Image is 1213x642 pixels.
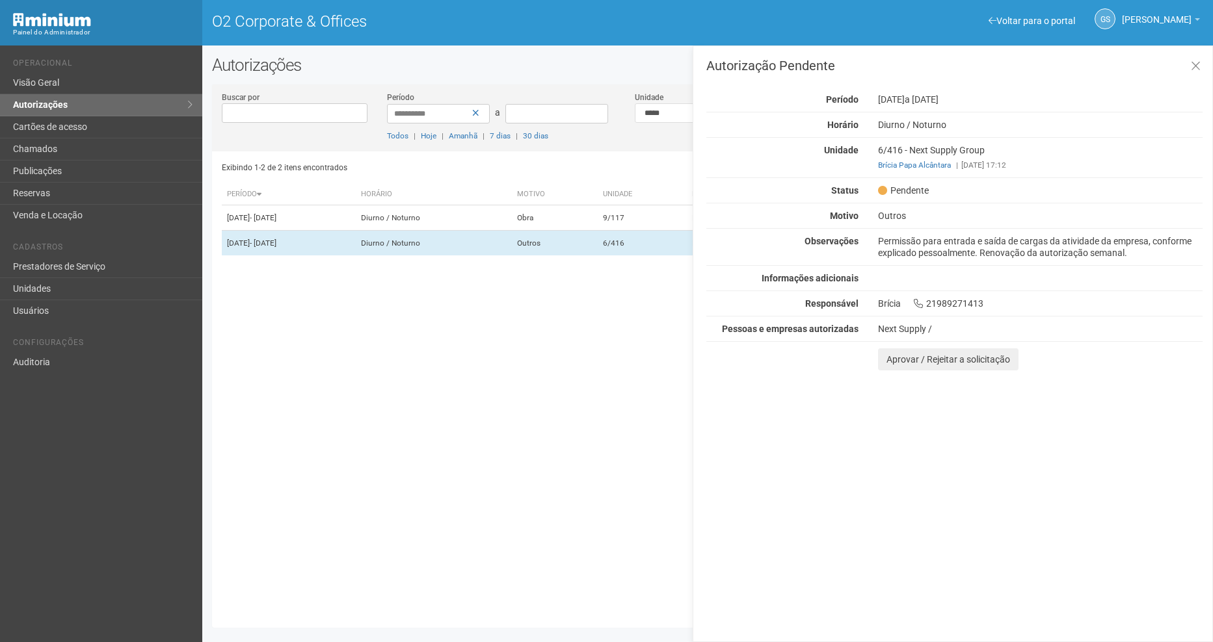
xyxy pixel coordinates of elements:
span: - [DATE] [250,213,276,222]
span: | [516,131,518,140]
div: Exibindo 1-2 de 2 itens encontrados [222,158,704,177]
a: Amanhã [449,131,477,140]
li: Configurações [13,338,193,352]
strong: Período [826,94,859,105]
td: 9/117 [598,205,687,231]
td: BANCO ITAU [687,205,856,231]
div: 6/416 - Next Supply Group [868,144,1212,171]
a: Hoje [421,131,436,140]
strong: Informações adicionais [762,273,859,283]
span: | [414,131,416,140]
a: 7 dias [490,131,511,140]
span: a [DATE] [905,94,939,105]
div: Outros [868,210,1212,222]
img: Minium [13,13,91,27]
span: | [442,131,444,140]
span: | [956,160,958,170]
td: Diurno / Noturno [356,231,512,256]
h2: Autorizações [212,55,1203,75]
td: Next Supply Group [687,231,856,256]
td: 6/416 [598,231,687,256]
a: [PERSON_NAME] [1122,16,1200,27]
h1: O2 Corporate & Offices [212,13,698,30]
span: Pendente [878,185,929,196]
th: Empresa [687,184,856,205]
a: GS [1095,8,1115,29]
label: Unidade [635,92,663,103]
div: Painel do Administrador [13,27,193,38]
li: Cadastros [13,242,193,256]
th: Unidade [598,184,687,205]
span: Gabriela Souza [1122,2,1192,25]
strong: Motivo [830,211,859,221]
td: Obra [512,205,598,231]
th: Período [222,184,356,205]
td: [DATE] [222,205,356,231]
strong: Pessoas e empresas autorizadas [722,324,859,334]
button: Aprovar / Rejeitar a solicitação [878,348,1019,370]
a: Todos [387,131,408,140]
h3: Autorização Pendente [706,59,1203,72]
strong: Unidade [824,145,859,155]
strong: Responsável [805,298,859,309]
span: a [495,107,500,118]
a: Voltar para o portal [989,16,1075,26]
div: Permissão para entrada e saída de cargas da atividade da empresa, conforme explicado pessoalmente... [868,235,1212,259]
td: [DATE] [222,231,356,256]
strong: Observações [805,236,859,246]
div: Next Supply / [878,323,1203,335]
label: Período [387,92,414,103]
div: Brícia 21989271413 [868,298,1212,309]
strong: Horário [827,120,859,130]
th: Motivo [512,184,598,205]
td: Diurno / Noturno [356,205,512,231]
strong: Status [831,185,859,196]
th: Horário [356,184,512,205]
div: Diurno / Noturno [868,119,1212,131]
span: | [483,131,485,140]
a: 30 dias [523,131,548,140]
div: [DATE] 17:12 [878,159,1203,171]
label: Buscar por [222,92,260,103]
td: Outros [512,231,598,256]
div: [DATE] [868,94,1212,105]
span: - [DATE] [250,238,276,248]
a: Brícia Papa Alcântara [878,160,951,170]
li: Operacional [13,58,193,72]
